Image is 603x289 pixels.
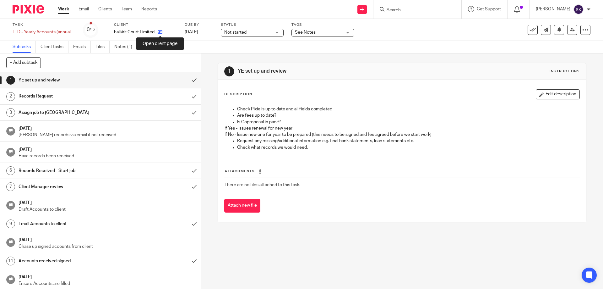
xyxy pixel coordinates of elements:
[224,199,260,213] button: Attach new file
[114,22,177,27] label: Client
[573,4,584,14] img: svg%3E
[221,22,284,27] label: Status
[225,170,255,173] span: Attachments
[142,41,166,53] a: Audit logs
[6,182,15,191] div: 7
[19,206,194,213] p: Draft Accounts to client
[19,219,127,229] h1: Email Accounts to client
[114,29,155,35] p: Falkirk Court Limited
[386,8,443,13] input: Search
[41,41,68,53] a: Client tasks
[550,69,580,74] div: Instructions
[536,6,570,12] p: [PERSON_NAME]
[13,41,36,53] a: Subtasks
[225,183,300,187] span: There are no files attached to this task.
[95,41,110,53] a: Files
[19,108,127,117] h1: Assign job to [GEOGRAPHIC_DATA]
[19,198,194,206] h1: [DATE]
[237,119,579,125] p: Is Goproposal in pace?
[19,243,194,250] p: Chase up signed accounts from client
[6,92,15,101] div: 2
[295,30,316,35] span: See Notes
[87,26,95,33] div: 0
[6,166,15,175] div: 6
[224,66,234,76] div: 1
[238,68,416,75] h1: YE set up and review
[185,22,213,27] label: Due by
[225,131,579,138] p: If No - Issue new one for year to be prepared (this needs to be signed and fee agreed before we s...
[224,30,247,35] span: Not started
[19,272,194,280] h1: [DATE]
[185,30,198,34] span: [DATE]
[237,138,579,144] p: Request any missing/additional information e.g. final bank statements, loan statements etc.
[90,28,95,32] small: /12
[536,89,580,99] button: Edit description
[19,281,194,287] p: Ensure Accounts are filled
[19,132,194,138] p: [PERSON_NAME] records via email if not received
[19,124,194,132] h1: [DATE]
[6,220,15,228] div: 9
[6,257,15,265] div: 11
[73,41,91,53] a: Emails
[477,7,501,11] span: Get Support
[141,6,157,12] a: Reports
[19,145,194,153] h1: [DATE]
[19,166,127,175] h1: Records Received - Start job
[58,6,69,12] a: Work
[19,182,127,192] h1: Client Manager review
[237,112,579,119] p: Are fees up to date?
[19,75,127,85] h1: YE set up and review
[79,6,89,12] a: Email
[19,235,194,243] h1: [DATE]
[225,125,579,131] p: If Yes - Issues renewal for new year
[13,29,75,35] div: LTD - Yearly Accounts (annual job)
[237,144,579,151] p: Check what records we would need.
[6,57,41,68] button: + Add subtask
[6,76,15,85] div: 1
[291,22,354,27] label: Tags
[19,153,194,159] p: Have records been received
[122,6,132,12] a: Team
[98,6,112,12] a: Clients
[19,92,127,101] h1: Records Request
[6,108,15,117] div: 3
[19,256,127,266] h1: Accounts received signed
[237,106,579,112] p: Check Pixie is up to date and all fields completed
[114,41,137,53] a: Notes (1)
[224,92,252,97] p: Description
[13,22,75,27] label: Task
[13,5,44,14] img: Pixie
